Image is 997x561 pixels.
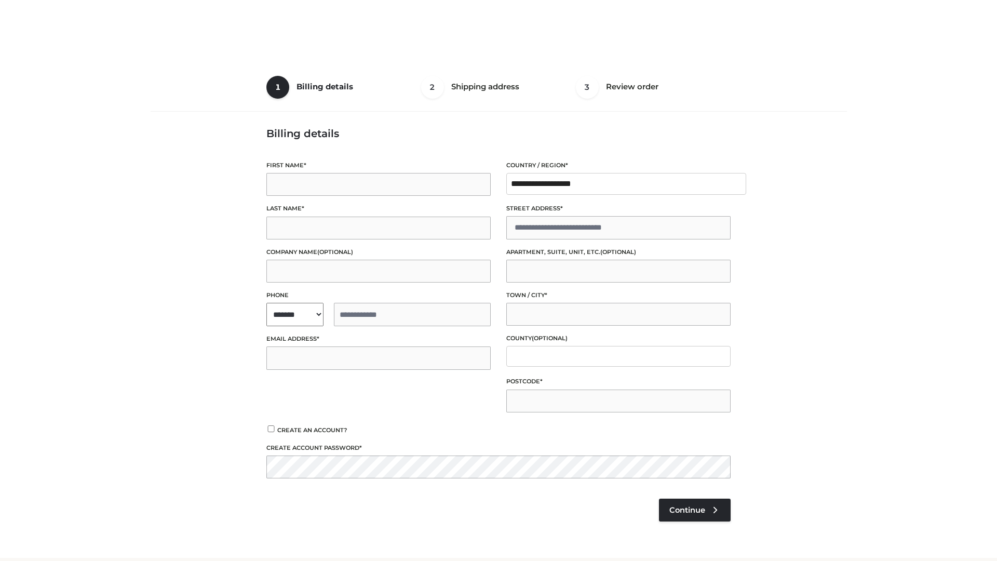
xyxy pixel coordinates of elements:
label: Country / Region [506,161,731,170]
label: Company name [266,247,491,257]
label: Town / City [506,290,731,300]
input: Create an account? [266,425,276,432]
span: (optional) [600,248,636,256]
a: Continue [659,499,731,522]
span: Continue [669,505,705,515]
span: Create an account? [277,426,347,434]
label: Phone [266,290,491,300]
label: Postcode [506,377,731,386]
span: Billing details [297,82,353,91]
span: (optional) [532,335,568,342]
span: Shipping address [451,82,519,91]
label: Email address [266,334,491,344]
label: Last name [266,204,491,213]
label: Apartment, suite, unit, etc. [506,247,731,257]
span: (optional) [317,248,353,256]
label: County [506,333,731,343]
h3: Billing details [266,127,731,140]
span: 1 [266,76,289,99]
span: 2 [421,76,444,99]
label: First name [266,161,491,170]
label: Street address [506,204,731,213]
label: Create account password [266,443,731,453]
span: 3 [576,76,599,99]
span: Review order [606,82,658,91]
